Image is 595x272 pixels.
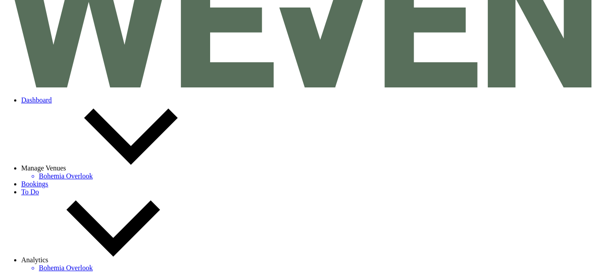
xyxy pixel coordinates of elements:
[21,96,52,104] a: Dashboard
[21,256,48,264] span: Analytics
[39,264,591,272] a: Bohemia Overlook
[21,188,39,196] a: To Do
[21,164,66,172] span: Manage Venues
[21,180,48,188] a: Bookings
[39,172,591,180] a: Bohemia Overlook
